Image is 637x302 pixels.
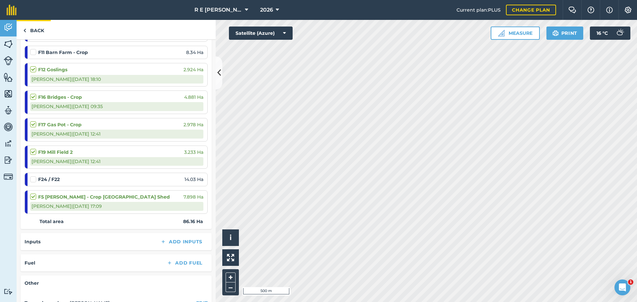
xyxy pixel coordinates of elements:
[7,5,17,15] img: fieldmargin Logo
[491,27,540,40] button: Measure
[457,6,501,14] span: Current plan : PLUS
[38,49,88,56] strong: F11 Barn Farm - Crop
[183,193,203,201] span: 7.898 Ha
[38,193,170,201] strong: F5 [PERSON_NAME] - Crop [GEOGRAPHIC_DATA] Shed
[229,27,293,40] button: Satellite (Azure)
[552,29,559,37] img: svg+xml;base64,PHN2ZyB4bWxucz0iaHR0cDovL3d3dy53My5vcmcvMjAwMC9zdmciIHdpZHRoPSIxOSIgaGVpZ2h0PSIyNC...
[4,56,13,65] img: svg+xml;base64,PD94bWwgdmVyc2lvbj0iMS4wIiBlbmNvZGluZz0idXRmLTgiPz4KPCEtLSBHZW5lcmF0b3I6IEFkb2JlIE...
[184,149,203,156] span: 3.233 Ha
[624,7,632,13] img: A cog icon
[183,121,203,128] span: 2.978 Ha
[30,130,203,138] div: [PERSON_NAME] | [DATE] 12:41
[183,66,203,73] span: 2.924 Ha
[613,27,626,40] img: svg+xml;base64,PD94bWwgdmVyc2lvbj0iMS4wIiBlbmNvZGluZz0idXRmLTgiPz4KPCEtLSBHZW5lcmF0b3I6IEFkb2JlIE...
[226,282,236,292] button: –
[597,27,608,40] span: 16 ° C
[161,258,208,268] button: Add Fuel
[30,157,203,166] div: [PERSON_NAME] | [DATE] 12:41
[4,139,13,149] img: svg+xml;base64,PD94bWwgdmVyc2lvbj0iMS4wIiBlbmNvZGluZz0idXRmLTgiPz4KPCEtLSBHZW5lcmF0b3I6IEFkb2JlIE...
[25,279,208,287] h4: Other
[183,218,203,225] strong: 86.16 Ha
[38,176,60,183] strong: F24 / F22
[38,93,82,101] strong: F16 Bridges - Crop
[25,238,40,245] h4: Inputs
[30,102,203,111] div: [PERSON_NAME] | [DATE] 09:35
[4,122,13,132] img: svg+xml;base64,PD94bWwgdmVyc2lvbj0iMS4wIiBlbmNvZGluZz0idXRmLTgiPz4KPCEtLSBHZW5lcmF0b3I6IEFkb2JlIE...
[4,39,13,49] img: svg+xml;base64,PHN2ZyB4bWxucz0iaHR0cDovL3d3dy53My5vcmcvMjAwMC9zdmciIHdpZHRoPSI1NiIgaGVpZ2h0PSI2MC...
[155,237,208,246] button: Add Inputs
[587,7,595,13] img: A question mark icon
[184,176,203,183] span: 14.03 Ha
[4,155,13,165] img: svg+xml;base64,PD94bWwgdmVyc2lvbj0iMS4wIiBlbmNvZGluZz0idXRmLTgiPz4KPCEtLSBHZW5lcmF0b3I6IEFkb2JlIE...
[25,259,35,267] h4: Fuel
[590,27,630,40] button: 16 °C
[606,6,613,14] img: svg+xml;base64,PHN2ZyB4bWxucz0iaHR0cDovL3d3dy53My5vcmcvMjAwMC9zdmciIHdpZHRoPSIxNyIgaGVpZ2h0PSIxNy...
[230,233,232,242] span: i
[546,27,584,40] button: Print
[184,93,203,101] span: 4.881 Ha
[4,23,13,32] img: svg+xml;base64,PD94bWwgdmVyc2lvbj0iMS4wIiBlbmNvZGluZz0idXRmLTgiPz4KPCEtLSBHZW5lcmF0b3I6IEFkb2JlIE...
[506,5,556,15] a: Change plan
[17,20,51,39] a: Back
[186,49,203,56] span: 8.34 Ha
[23,27,26,34] img: svg+xml;base64,PHN2ZyB4bWxucz0iaHR0cDovL3d3dy53My5vcmcvMjAwMC9zdmciIHdpZHRoPSI5IiBoZWlnaHQ9IjI0Ii...
[4,72,13,82] img: svg+xml;base64,PHN2ZyB4bWxucz0iaHR0cDovL3d3dy53My5vcmcvMjAwMC9zdmciIHdpZHRoPSI1NiIgaGVpZ2h0PSI2MC...
[260,6,273,14] span: 2026
[4,172,13,181] img: svg+xml;base64,PD94bWwgdmVyc2lvbj0iMS4wIiBlbmNvZGluZz0idXRmLTgiPz4KPCEtLSBHZW5lcmF0b3I6IEFkb2JlIE...
[30,75,203,84] div: [PERSON_NAME] | [DATE] 18:10
[39,218,64,225] strong: Total area
[498,30,505,36] img: Ruler icon
[30,202,203,211] div: [PERSON_NAME] | [DATE] 17:09
[628,279,633,285] span: 1
[4,288,13,295] img: svg+xml;base64,PD94bWwgdmVyc2lvbj0iMS4wIiBlbmNvZGluZz0idXRmLTgiPz4KPCEtLSBHZW5lcmF0b3I6IEFkb2JlIE...
[194,6,242,14] span: R E [PERSON_NAME]
[4,89,13,99] img: svg+xml;base64,PHN2ZyB4bWxucz0iaHR0cDovL3d3dy53My5vcmcvMjAwMC9zdmciIHdpZHRoPSI1NiIgaGVpZ2h0PSI2MC...
[38,121,82,128] strong: F17 Gas Pot - Crop
[614,279,630,295] iframe: Intercom live chat
[38,66,67,73] strong: F12 Goslings
[568,7,576,13] img: Two speech bubbles overlapping with the left bubble in the forefront
[222,229,239,246] button: i
[226,272,236,282] button: +
[227,254,234,261] img: Four arrows, one pointing top left, one top right, one bottom right and the last bottom left
[38,149,73,156] strong: F19 Mill Field 2
[4,105,13,115] img: svg+xml;base64,PD94bWwgdmVyc2lvbj0iMS4wIiBlbmNvZGluZz0idXRmLTgiPz4KPCEtLSBHZW5lcmF0b3I6IEFkb2JlIE...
